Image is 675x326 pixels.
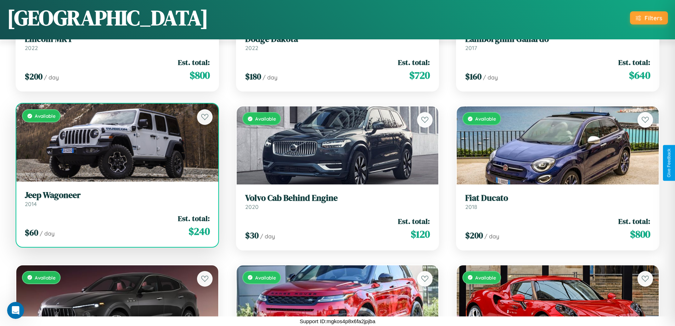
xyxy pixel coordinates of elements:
div: Filters [645,14,662,22]
span: $ 60 [25,227,38,238]
span: $ 640 [629,68,650,82]
span: $ 800 [630,227,650,241]
span: Est. total: [618,216,650,226]
span: 2017 [465,44,477,51]
h3: Fiat Ducato [465,193,650,203]
span: / day [40,230,55,237]
a: Dodge Dakota2022 [245,34,430,51]
span: / day [44,74,59,81]
span: 2018 [465,203,477,210]
span: 2022 [25,44,38,51]
h3: Dodge Dakota [245,34,430,44]
span: $ 120 [411,227,430,241]
h3: Lamborghini Gallardo [465,34,650,44]
h3: Jeep Wagoneer [25,190,210,200]
a: Lamborghini Gallardo2017 [465,34,650,51]
span: $ 160 [465,71,482,82]
button: Filters [630,11,668,24]
span: Available [475,275,496,281]
span: Available [35,275,56,281]
span: $ 200 [465,230,483,241]
span: $ 800 [190,68,210,82]
div: Give Feedback [666,149,671,177]
span: Available [475,116,496,122]
span: $ 240 [189,224,210,238]
span: 2020 [245,203,259,210]
h3: Lincoln MKT [25,34,210,44]
span: Est. total: [398,57,430,67]
span: Available [255,275,276,281]
span: $ 200 [25,71,43,82]
span: 2022 [245,44,258,51]
a: Jeep Wagoneer2014 [25,190,210,208]
a: Lincoln MKT2022 [25,34,210,51]
p: Support ID: mgkos4p8x6fa2jpjba [300,316,375,326]
span: / day [484,233,499,240]
a: Fiat Ducato2018 [465,193,650,210]
h3: Volvo Cab Behind Engine [245,193,430,203]
iframe: Intercom live chat [7,302,24,319]
a: Volvo Cab Behind Engine2020 [245,193,430,210]
span: Est. total: [178,57,210,67]
span: Est. total: [178,213,210,223]
span: / day [260,233,275,240]
h1: [GEOGRAPHIC_DATA] [7,3,208,32]
span: Available [35,113,56,119]
span: $ 720 [409,68,430,82]
span: 2014 [25,200,37,208]
span: Est. total: [618,57,650,67]
span: / day [263,74,277,81]
span: Est. total: [398,216,430,226]
span: / day [483,74,498,81]
span: $ 180 [245,71,261,82]
span: $ 30 [245,230,259,241]
span: Available [255,116,276,122]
